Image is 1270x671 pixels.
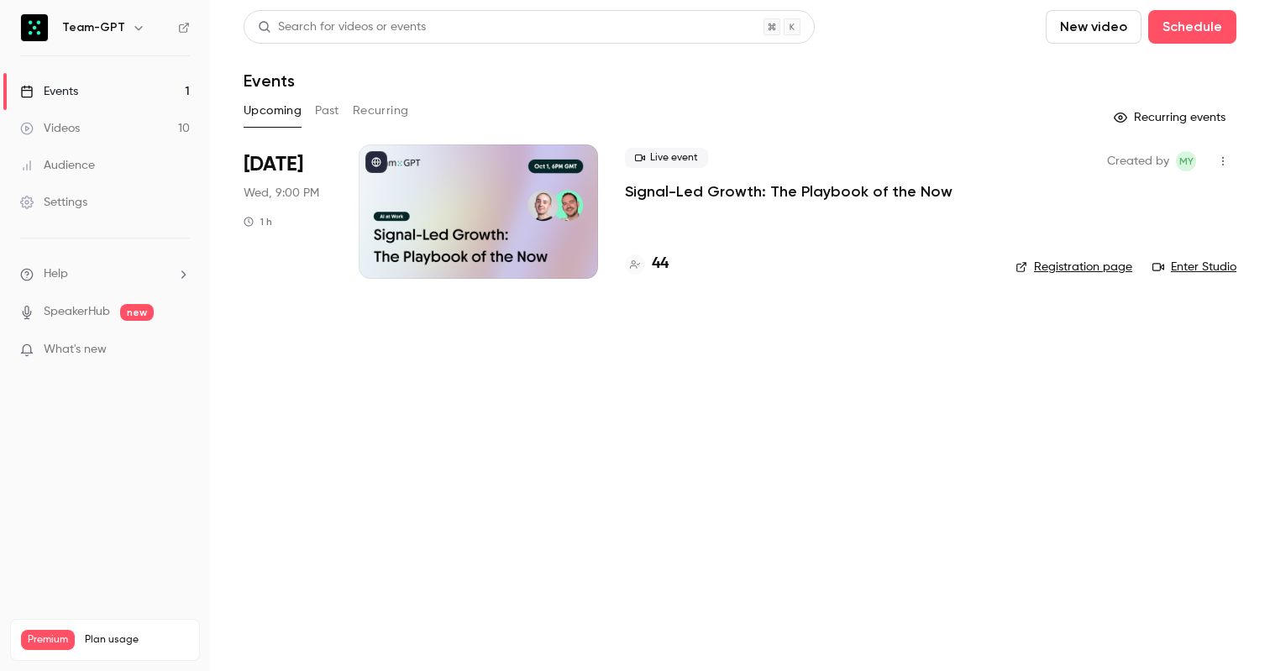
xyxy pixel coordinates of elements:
[20,83,78,100] div: Events
[315,97,339,124] button: Past
[244,144,332,279] div: Oct 1 Wed, 9:00 PM (Europe/Sofia)
[244,97,302,124] button: Upcoming
[1179,151,1194,171] span: MY
[625,253,669,275] a: 44
[1148,10,1236,44] button: Schedule
[244,151,303,178] span: [DATE]
[85,633,189,647] span: Plan usage
[170,343,190,358] iframe: Noticeable Trigger
[1015,259,1132,275] a: Registration page
[1106,104,1236,131] button: Recurring events
[244,215,272,228] div: 1 h
[21,14,48,41] img: Team-GPT
[1107,151,1169,171] span: Created by
[353,97,409,124] button: Recurring
[44,265,68,283] span: Help
[244,185,319,202] span: Wed, 9:00 PM
[21,630,75,650] span: Premium
[20,194,87,211] div: Settings
[1176,151,1196,171] span: Martin Yochev
[20,265,190,283] li: help-dropdown-opener
[258,18,426,36] div: Search for videos or events
[20,157,95,174] div: Audience
[120,304,154,321] span: new
[62,19,125,36] h6: Team-GPT
[1152,259,1236,275] a: Enter Studio
[44,341,107,359] span: What's new
[652,253,669,275] h4: 44
[625,181,953,202] a: Signal-Led Growth: The Playbook of the Now
[20,120,80,137] div: Videos
[625,148,708,168] span: Live event
[244,71,295,91] h1: Events
[44,303,110,321] a: SpeakerHub
[1046,10,1141,44] button: New video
